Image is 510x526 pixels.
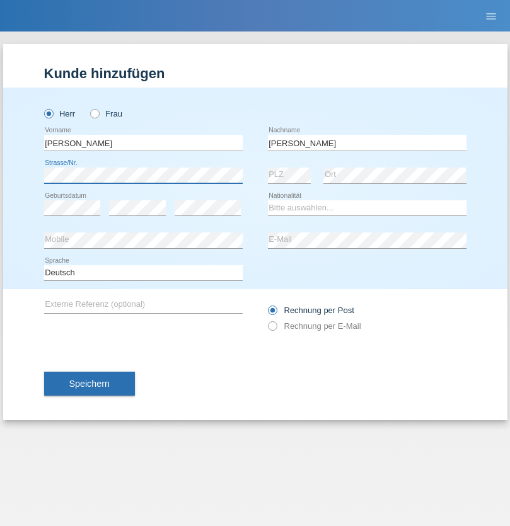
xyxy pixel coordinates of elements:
[268,321,276,337] input: Rechnung per E-Mail
[478,12,504,20] a: menu
[44,66,467,81] h1: Kunde hinzufügen
[268,306,354,315] label: Rechnung per Post
[90,109,122,118] label: Frau
[90,109,98,117] input: Frau
[44,372,135,396] button: Speichern
[485,10,497,23] i: menu
[44,109,76,118] label: Herr
[268,321,361,331] label: Rechnung per E-Mail
[44,109,52,117] input: Herr
[69,379,110,389] span: Speichern
[268,306,276,321] input: Rechnung per Post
